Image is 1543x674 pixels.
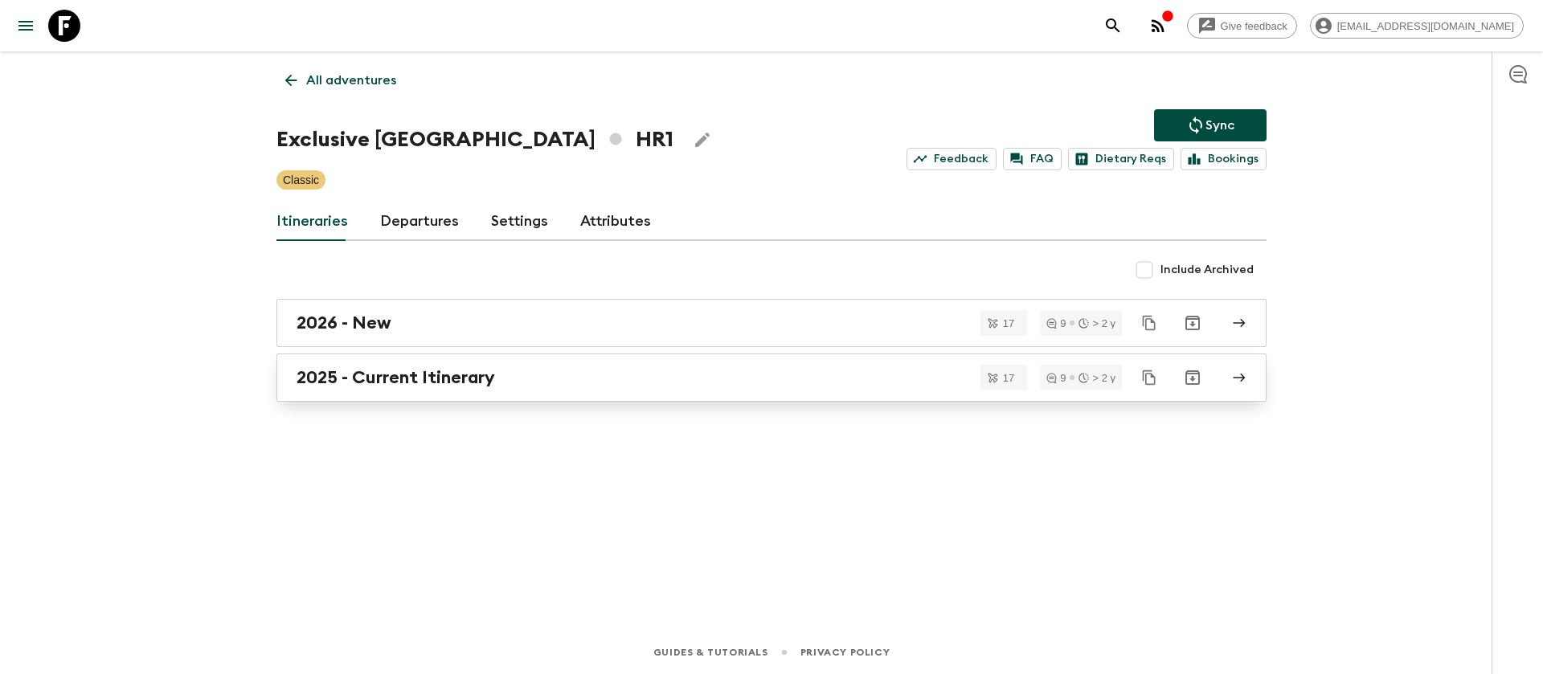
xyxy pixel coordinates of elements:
span: [EMAIL_ADDRESS][DOMAIN_NAME] [1328,20,1523,32]
a: Feedback [907,148,997,170]
a: Privacy Policy [800,643,890,661]
div: > 2 y [1078,318,1115,329]
span: Include Archived [1160,262,1254,278]
button: Edit Adventure Title [686,124,718,156]
button: Archive [1177,307,1209,339]
a: 2025 - Current Itinerary [276,353,1267,402]
a: Guides & Tutorials [653,643,768,661]
button: menu [10,10,42,42]
div: > 2 y [1078,373,1115,383]
a: Dietary Reqs [1068,148,1174,170]
p: Sync [1205,116,1234,135]
a: Itineraries [276,202,348,241]
a: Departures [380,202,459,241]
a: Settings [491,202,548,241]
button: search adventures [1097,10,1129,42]
button: Duplicate [1135,363,1164,392]
a: Give feedback [1187,13,1297,39]
a: FAQ [1003,148,1062,170]
span: 17 [993,373,1024,383]
a: Attributes [580,202,651,241]
div: [EMAIL_ADDRESS][DOMAIN_NAME] [1310,13,1524,39]
h1: Exclusive [GEOGRAPHIC_DATA] HR1 [276,124,673,156]
a: Bookings [1181,148,1267,170]
h2: 2026 - New [297,312,391,333]
span: 17 [993,318,1024,329]
p: Classic [283,172,319,188]
span: Give feedback [1212,20,1296,32]
button: Duplicate [1135,308,1164,337]
div: 9 [1046,318,1066,329]
p: All adventures [306,71,396,90]
button: Archive [1177,362,1209,394]
h2: 2025 - Current Itinerary [297,367,495,388]
div: 9 [1046,373,1066,383]
a: 2026 - New [276,299,1267,347]
button: Sync adventure departures to the booking engine [1154,109,1267,141]
a: All adventures [276,64,405,96]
